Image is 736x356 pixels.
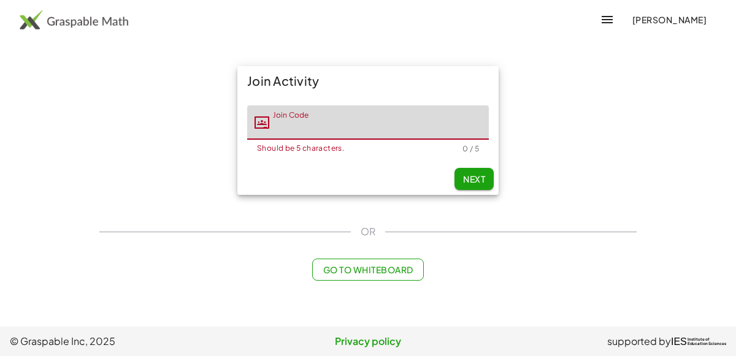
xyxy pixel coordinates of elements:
[10,334,248,349] span: © Graspable Inc, 2025
[671,334,726,349] a: IESInstitute ofEducation Sciences
[248,334,487,349] a: Privacy policy
[671,336,687,347] span: IES
[607,334,671,349] span: supported by
[462,144,479,153] div: 0 / 5
[323,264,413,275] span: Go to Whiteboard
[312,259,423,281] button: Go to Whiteboard
[454,168,494,190] button: Next
[237,66,499,96] div: Join Activity
[257,145,462,152] div: Should be 5 characters.
[688,338,726,346] span: Institute of Education Sciences
[361,224,375,239] span: OR
[632,14,707,25] span: [PERSON_NAME]
[622,9,716,31] button: [PERSON_NAME]
[463,173,485,184] span: Next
